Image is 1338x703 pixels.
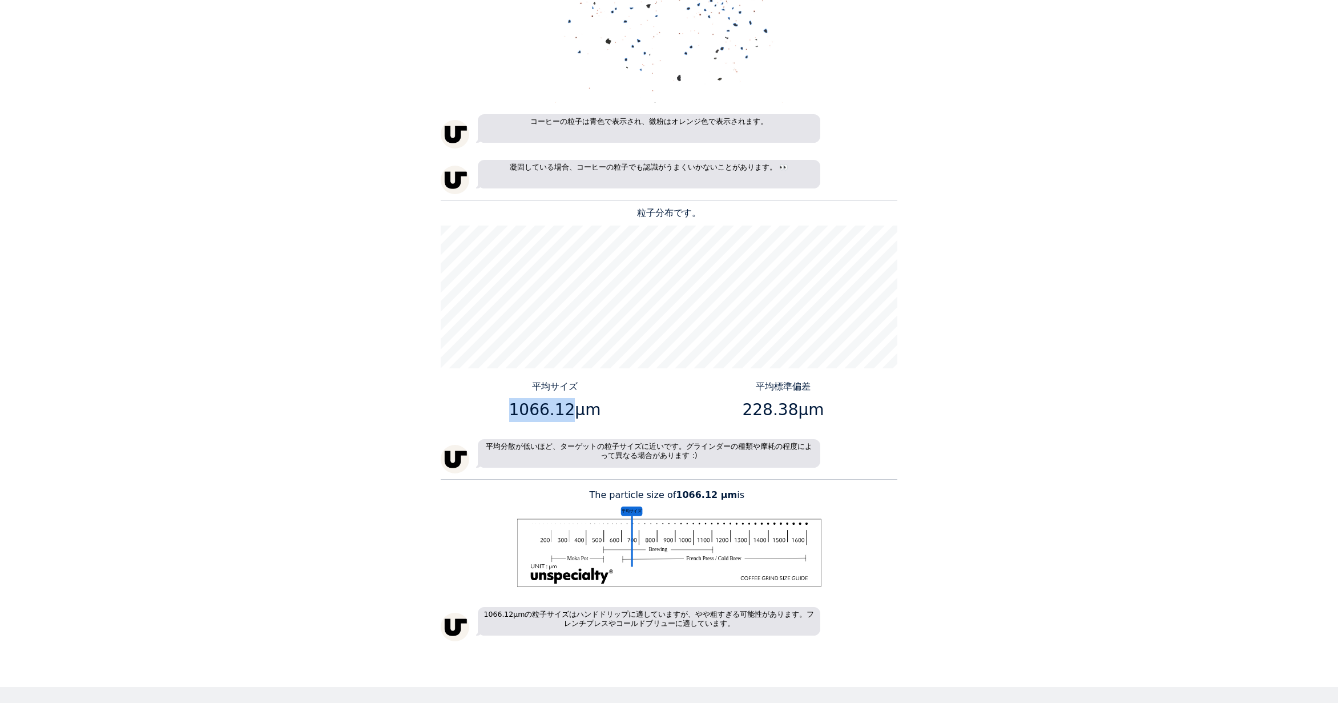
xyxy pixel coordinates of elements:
[441,613,469,641] img: unspecialty-logo
[674,380,893,393] p: 平均標準偏差
[441,445,469,473] img: unspecialty-logo
[478,114,820,143] p: コーヒーの粒子は青色で表示され、微粉はオレンジ色で表示されます。
[441,206,897,220] p: 粒子分布です。
[478,607,820,636] p: 1066.12µmの粒子サイズはハンドドリップに適していますが、やや粗すぎる可能性があります。フレンチプレスやコールドブリューに適しています。
[674,398,893,422] p: 228.38μm
[478,160,820,188] p: 凝固している場合、コーヒーの粒子でも認識がうまくいかないことがあります。 👀
[622,508,642,513] tspan: 平均サイズ
[441,120,469,148] img: unspecialty-logo
[441,166,469,194] img: unspecialty-logo
[478,439,820,468] p: 平均分散が低いほど、ターゲットの粒子サイズに近いです。グラインダーの種類や摩耗の程度によって異なる場合があります :)
[445,398,665,422] p: 1066.12μm
[441,488,897,502] p: The particle size of is
[445,380,665,393] p: 平均サイズ
[676,489,737,500] b: 1066.12 μm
